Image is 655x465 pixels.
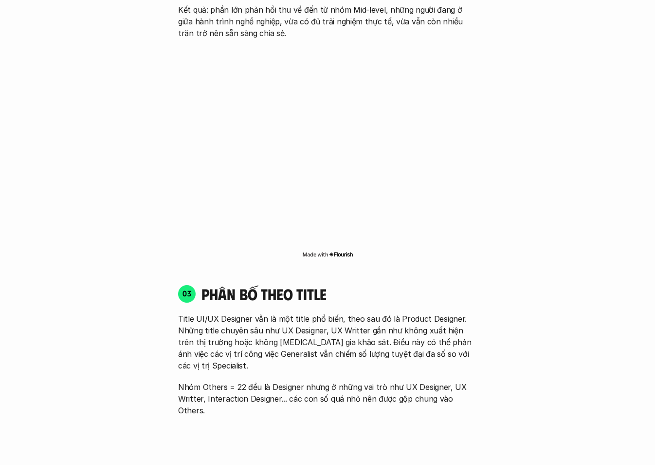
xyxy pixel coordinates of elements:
[169,44,486,249] iframe: Interactive or visual content
[201,285,477,303] h4: phân bố theo title
[178,381,477,416] p: Nhóm Others = 22 đều là Designer nhưng ở những vai trò như UX Designer, UX Writter, Interaction D...
[302,251,353,258] img: Made with Flourish
[178,4,477,39] p: Kết quả: phần lớn phản hồi thu về đến từ nhóm Mid-level, những người đang ở giữa hành trình nghề ...
[182,290,192,297] p: 03
[178,313,477,371] p: Title UI/UX Designer vẫn là một title phổ biến, theo sau đó là Product Designer. Những title chuy...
